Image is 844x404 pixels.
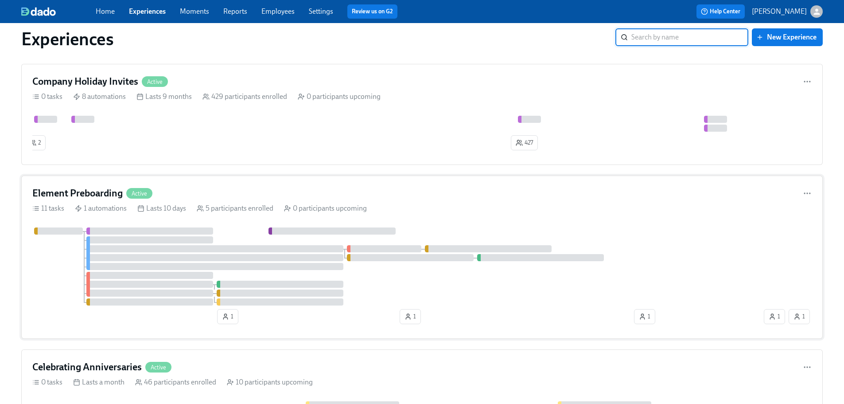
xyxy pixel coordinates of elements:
[764,309,785,324] button: 1
[73,377,124,387] div: Lasts a month
[217,309,238,324] button: 1
[634,309,655,324] button: 1
[21,7,56,16] img: dado
[769,312,780,321] span: 1
[352,7,393,16] a: Review us on G2
[516,138,533,147] span: 427
[400,309,421,324] button: 1
[137,204,186,213] div: Lasts 10 days
[32,92,62,102] div: 0 tasks
[758,33,817,42] span: New Experience
[180,7,209,16] a: Moments
[404,312,416,321] span: 1
[752,5,823,18] button: [PERSON_NAME]
[32,377,62,387] div: 0 tasks
[96,7,115,16] a: Home
[21,64,823,165] a: Company Holiday InvitesActive0 tasks 8 automations Lasts 9 months 429 participants enrolled 0 par...
[298,92,381,102] div: 0 participants upcoming
[145,364,171,371] span: Active
[129,7,166,16] a: Experiences
[32,75,138,88] h4: Company Holiday Invites
[793,312,805,321] span: 1
[197,204,273,213] div: 5 participants enrolled
[21,28,114,50] h1: Experiences
[126,190,152,197] span: Active
[752,7,807,16] p: [PERSON_NAME]
[752,28,823,46] button: New Experience
[284,204,367,213] div: 0 participants upcoming
[21,176,823,339] a: Element PreboardingActive11 tasks 1 automations Lasts 10 days 5 participants enrolled 0 participa...
[29,138,41,147] span: 2
[222,312,233,321] span: 1
[32,361,142,374] h4: Celebrating Anniversaries
[75,204,127,213] div: 1 automations
[136,92,192,102] div: Lasts 9 months
[696,4,745,19] button: Help Center
[347,4,397,19] button: Review us on G2
[142,78,168,85] span: Active
[261,7,295,16] a: Employees
[511,135,538,150] button: 427
[631,28,748,46] input: Search by name
[24,135,46,150] button: 2
[223,7,247,16] a: Reports
[32,204,64,213] div: 11 tasks
[701,7,740,16] span: Help Center
[202,92,287,102] div: 429 participants enrolled
[73,92,126,102] div: 8 automations
[309,7,333,16] a: Settings
[639,312,650,321] span: 1
[21,7,96,16] a: dado
[32,187,123,200] h4: Element Preboarding
[789,309,810,324] button: 1
[227,377,313,387] div: 10 participants upcoming
[135,377,216,387] div: 46 participants enrolled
